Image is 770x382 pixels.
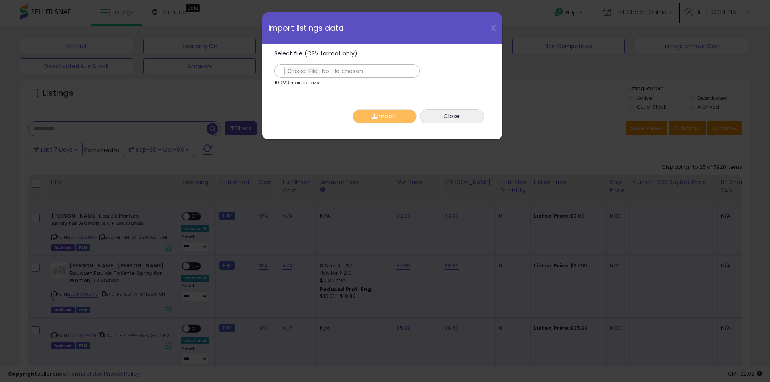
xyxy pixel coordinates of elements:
span: X [490,22,496,34]
p: 100MB max file size [274,81,320,85]
button: Import [353,109,417,123]
span: Select file (CSV format only) [274,49,358,57]
button: Close [420,109,484,123]
span: Import listings data [268,24,344,32]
